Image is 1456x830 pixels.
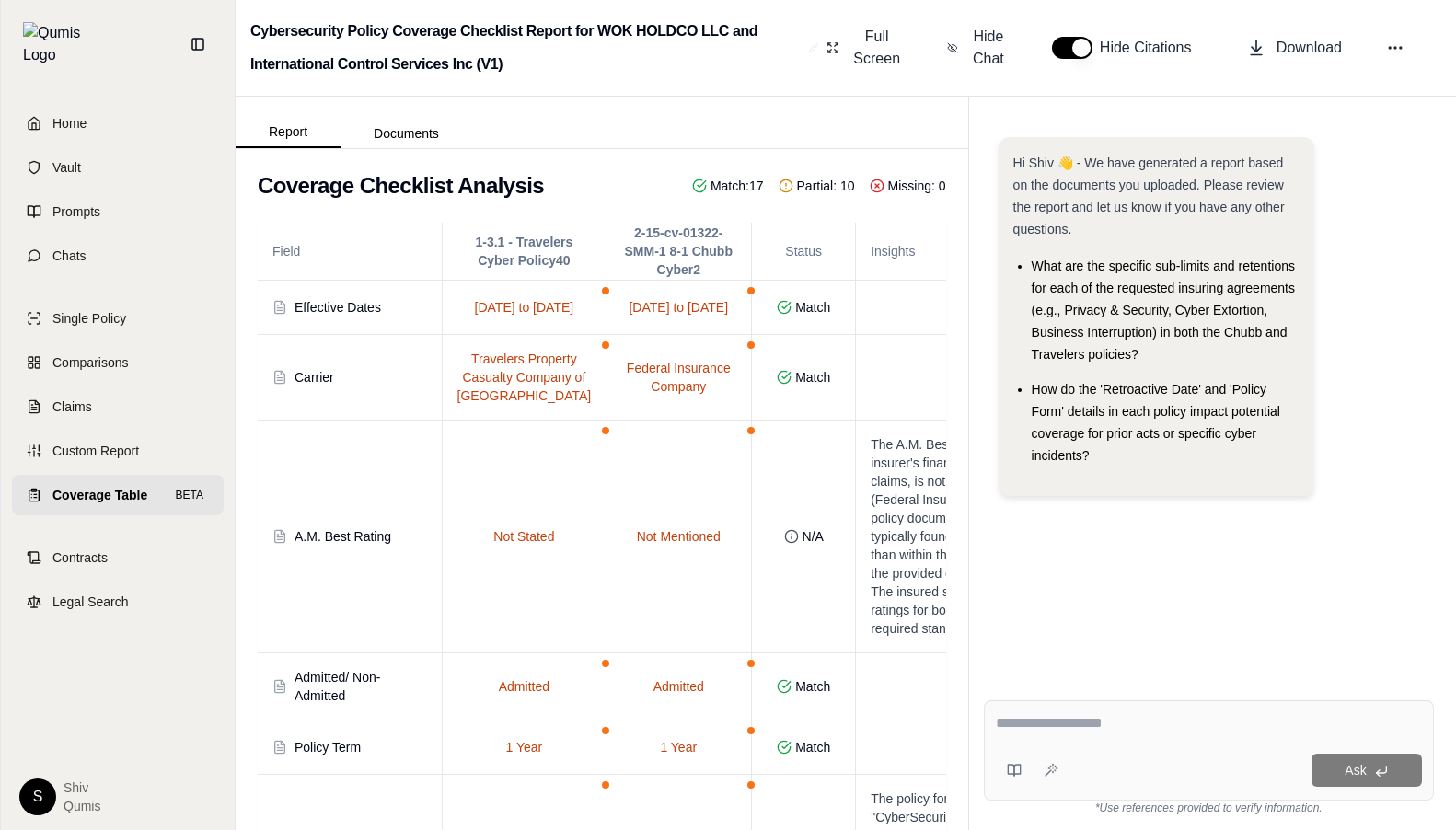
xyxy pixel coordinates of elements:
button: Report [236,117,341,148]
span: Qumis [64,797,100,815]
span: Not Stated [493,527,554,546]
span: Prompts [52,202,100,221]
span: Admitted [653,677,704,696]
button: Full Screen [819,18,910,77]
button: Ask [1312,754,1422,787]
span: Comparisons [52,353,128,372]
span: BETA [170,486,209,504]
span: Missing: 0 [870,177,946,195]
div: S [19,778,56,815]
a: Vault [12,147,224,188]
span: Needs Review [602,660,609,667]
span: Needs Review [747,727,755,734]
a: Prompts [12,191,224,232]
span: Legal Search [52,593,129,611]
a: Single Policy [12,298,224,339]
span: Travelers Property Casualty Company of [GEOGRAPHIC_DATA] [457,350,592,405]
span: Needs Review [747,287,755,294]
span: Download [1277,37,1342,59]
span: Needs Review [602,727,609,734]
img: Qumis Logo [23,22,92,66]
span: Needs Review [747,427,755,434]
th: Field [258,223,442,281]
span: 1 Year [660,738,697,756]
span: Federal Insurance Company [620,359,736,396]
span: 1 Year [506,738,543,756]
span: 1-3.1 - Travelers Cyber Policy40 [457,233,592,270]
span: Contracts [52,548,108,567]
th: Status [752,223,856,281]
span: Partial: 10 [779,177,855,195]
div: Admitted/ Non-Admitted [295,668,427,705]
th: Insights [856,223,1162,281]
span: Needs Review [602,287,609,294]
button: Download [1240,29,1349,66]
a: Legal Search [12,582,224,622]
span: [DATE] to [DATE] [629,298,728,317]
span: [DATE] to [DATE] [475,298,574,317]
div: *Use references provided to verify information. [984,801,1434,815]
div: Carrier [295,368,334,386]
span: Home [52,114,87,133]
p: The A.M. Best rating, a key indicator of an insurer's financial strength and ability to pay claim... [871,435,1147,638]
a: Custom Report [12,431,224,471]
span: Hide Chat [969,26,1008,70]
span: Needs Review [747,660,755,667]
span: Admitted [499,677,549,696]
span: Match [795,738,830,756]
a: Comparisons [12,342,224,383]
a: Home [12,103,224,144]
span: Needs Review [747,341,755,349]
a: Coverage TableBETA [12,475,224,515]
span: Needs Review [602,341,609,349]
button: Collapse sidebar [183,29,213,59]
span: Full Screen [850,26,903,70]
span: Claims [52,398,92,416]
span: Match: 17 [692,177,764,195]
span: N/A [803,527,824,546]
span: Coverage Table [52,486,147,504]
span: Single Policy [52,309,126,328]
span: Match [795,677,830,696]
div: Effective Dates [295,298,381,317]
button: Hide Chat [940,18,1015,77]
span: Not Mentioned [637,527,721,546]
h2: Cybersecurity Policy Coverage Checklist Report for WOK HOLDCO LLC and International Control Servi... [250,15,802,81]
span: Hi Shiv 👋 - We have generated a report based on the documents you uploaded. Please review the rep... [1013,156,1285,236]
h2: Coverage Checklist Analysis [258,171,544,201]
div: A.M. Best Rating [295,527,391,546]
span: How do the 'Retroactive Date' and 'Policy Form' details in each policy impact potential coverage ... [1032,382,1280,463]
span: Ask [1345,763,1366,778]
span: Match [795,298,830,317]
div: Policy Term [295,738,361,756]
a: Chats [12,236,224,276]
span: Chats [52,247,87,265]
span: Shiv [64,778,100,797]
span: Match [795,368,830,386]
span: Needs Review [602,781,609,789]
span: Needs Review [602,427,609,434]
span: Needs Review [747,781,755,789]
a: Contracts [12,537,224,578]
span: Vault [52,158,81,177]
span: Custom Report [52,442,139,460]
a: Claims [12,386,224,427]
span: Hide Citations [1100,37,1203,59]
button: Documents [341,119,472,148]
span: What are the specific sub-limits and retentions for each of the requested insuring agreements (e.... [1032,259,1295,362]
span: 2-15-cv-01322-SMM-1 8-1 Chubb Cyber2 [620,224,736,279]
